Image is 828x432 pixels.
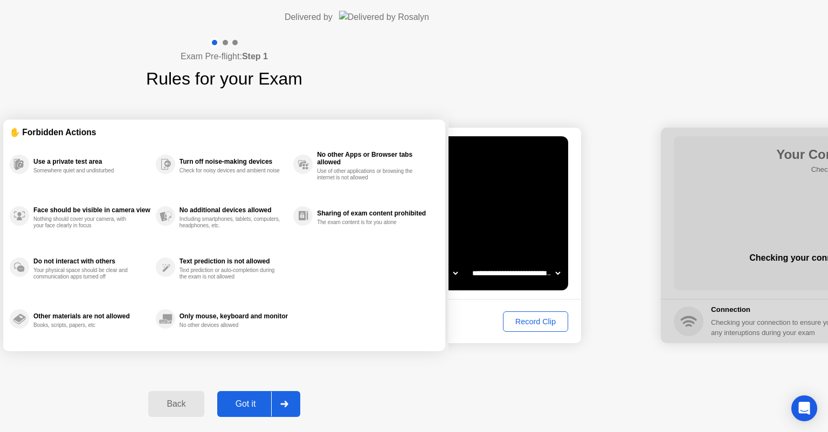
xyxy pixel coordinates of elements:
[33,322,135,329] div: Books, scripts, papers, etc
[317,151,433,166] div: No other Apps or Browser tabs allowed
[180,168,281,174] div: Check for noisy devices and ambient noise
[180,257,288,265] div: Text prediction is not allowed
[242,52,268,61] b: Step 1
[180,206,288,214] div: No additional devices allowed
[180,267,281,280] div: Text prediction or auto-completion during the exam is not allowed
[146,66,302,92] h1: Rules for your Exam
[33,257,150,265] div: Do not interact with others
[33,206,150,214] div: Face should be visible in camera view
[180,312,288,320] div: Only mouse, keyboard and monitor
[181,50,268,63] h4: Exam Pre-flight:
[180,216,281,229] div: Including smartphones, tablets, computers, headphones, etc.
[33,312,150,320] div: Other materials are not allowed
[33,267,135,280] div: Your physical space should be clear and communication apps turned off
[148,391,204,417] button: Back
[507,317,564,326] div: Record Clip
[180,158,288,165] div: Turn off noise-making devices
[33,158,150,165] div: Use a private test area
[317,168,419,181] div: Use of other applications or browsing the internet is not allowed
[33,216,135,229] div: Nothing should cover your camera, with your face clearly in focus
[33,168,135,174] div: Somewhere quiet and undisturbed
[10,126,439,138] div: ✋ Forbidden Actions
[791,395,817,421] div: Open Intercom Messenger
[180,322,281,329] div: No other devices allowed
[217,391,300,417] button: Got it
[317,210,433,217] div: Sharing of exam content prohibited
[503,311,568,332] button: Record Clip
[285,11,333,24] div: Delivered by
[339,11,429,23] img: Delivered by Rosalyn
[470,262,562,284] select: Available microphones
[220,399,271,409] div: Got it
[317,219,419,226] div: The exam content is for you alone
[151,399,201,409] div: Back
